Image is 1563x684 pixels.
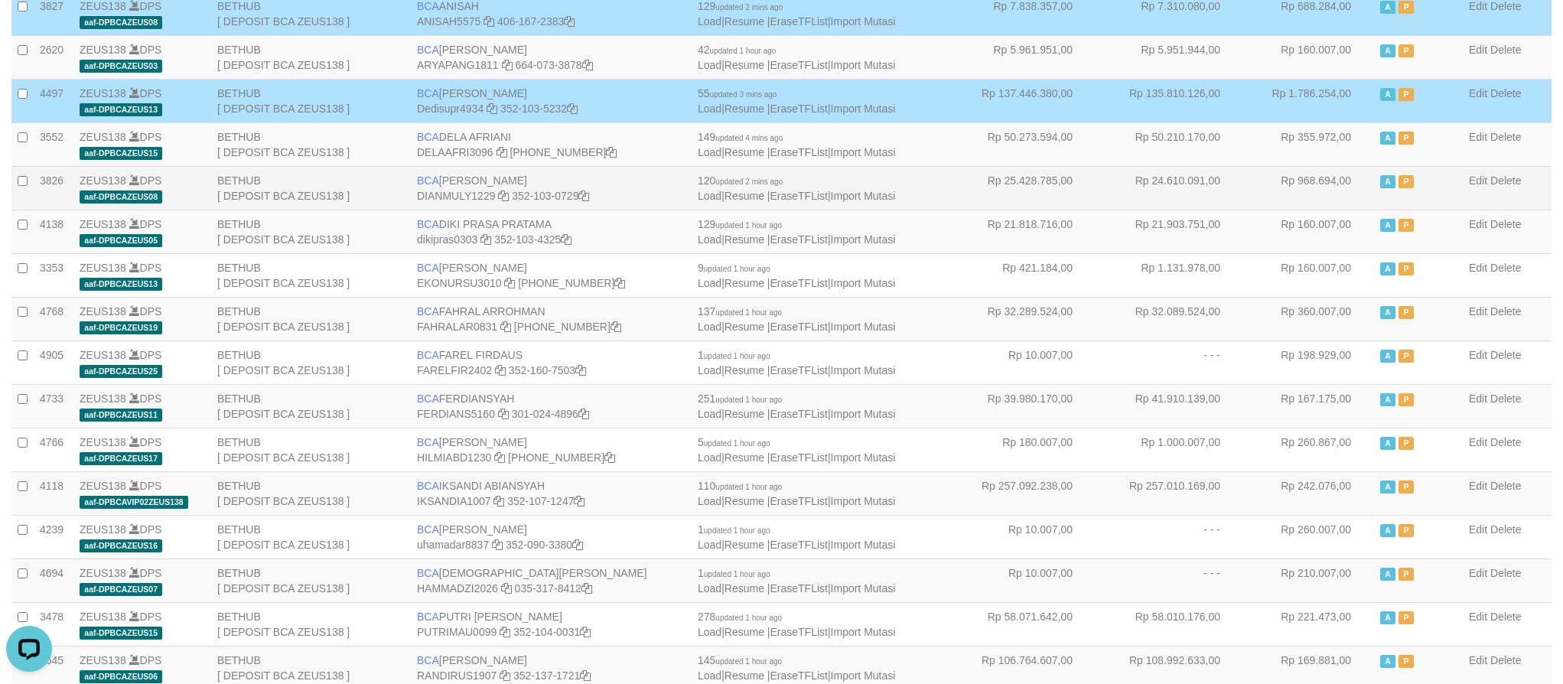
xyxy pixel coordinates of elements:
span: aaf-DPBCAZEUS08 [80,191,162,204]
td: BETHUB [ DEPOSIT BCA ZEUS138 ] [211,122,411,166]
td: Rp 5.951.944,00 [1096,35,1243,79]
a: Edit [1469,611,1487,623]
a: Load [698,233,721,246]
td: Rp 137.446.380,00 [948,79,1096,122]
td: Rp 360.007,00 [1243,297,1374,340]
span: BCA [417,87,439,99]
a: Import Mutasi [831,190,896,202]
td: Rp 10.007,00 [948,340,1096,384]
span: aaf-DPBCAZEUS08 [80,16,162,29]
a: Import Mutasi [831,451,896,464]
td: 4768 [34,297,73,340]
span: 149 [698,131,783,143]
a: Delete [1490,523,1521,536]
a: Import Mutasi [831,15,896,28]
td: BETHUB [ DEPOSIT BCA ZEUS138 ] [211,253,411,297]
a: Copy 3521040031 to clipboard [580,626,591,638]
a: EraseTFList [770,495,827,507]
a: Copy 3521030729 to clipboard [578,190,589,202]
span: BCA [417,305,439,318]
span: 120 [698,174,783,187]
span: Paused [1399,175,1414,188]
a: ZEUS138 [80,654,126,666]
td: Rp 968.694,00 [1243,166,1374,210]
a: Copy 4062302392 to clipboard [614,277,625,289]
a: Copy Dedisupr4934 to clipboard [487,103,497,115]
a: ZEUS138 [80,611,126,623]
a: Edit [1469,436,1487,448]
a: Import Mutasi [831,364,896,376]
a: EraseTFList [770,103,827,115]
span: Active [1380,1,1395,14]
td: BETHUB [ DEPOSIT BCA ZEUS138 ] [211,166,411,210]
a: ZEUS138 [80,44,126,56]
a: Copy RANDIRUS1907 to clipboard [500,669,510,682]
td: Rp 32.089.524,00 [1096,297,1243,340]
td: 4497 [34,79,73,122]
a: Load [698,277,721,289]
a: Import Mutasi [831,277,896,289]
a: Delete [1490,349,1521,361]
span: updated 1 hour ago [710,47,777,55]
a: Copy 3521371721 to clipboard [580,669,591,682]
td: DPS [73,210,211,253]
a: Resume [725,408,764,420]
a: Import Mutasi [831,669,896,682]
td: 3552 [34,122,73,166]
a: Copy 7495214257 to clipboard [604,451,615,464]
td: DPS [73,79,211,122]
td: Rp 5.961.951,00 [948,35,1096,79]
a: Edit [1469,305,1487,318]
td: 3826 [34,166,73,210]
span: Paused [1399,1,1414,14]
a: ZEUS138 [80,262,126,274]
td: BETHUB [ DEPOSIT BCA ZEUS138 ] [211,79,411,122]
a: Copy FERDIANS5160 to clipboard [498,408,509,420]
td: Rp 160.007,00 [1243,35,1374,79]
td: [PERSON_NAME] 352-103-5232 [411,79,692,122]
span: Active [1380,175,1395,188]
span: | | | [698,44,895,71]
td: Rp 25.428.785,00 [948,166,1096,210]
span: Paused [1399,219,1414,232]
a: Delete [1490,611,1521,623]
a: Resume [725,233,764,246]
a: ZEUS138 [80,567,126,579]
a: Edit [1469,349,1487,361]
span: 9 [698,262,770,274]
td: Rp 50.273.594,00 [948,122,1096,166]
a: Load [698,364,721,376]
a: Import Mutasi [831,146,896,158]
button: Open LiveChat chat widget [6,6,52,52]
a: Copy dikipras0303 to clipboard [480,233,491,246]
a: ZEUS138 [80,349,126,361]
a: EraseTFList [770,408,827,420]
a: Load [698,146,721,158]
a: Copy HAMMADZI2026 to clipboard [501,582,512,594]
td: BETHUB [ DEPOSIT BCA ZEUS138 ] [211,384,411,428]
span: | | | [698,218,895,246]
td: Rp 421.184,00 [948,253,1096,297]
a: Load [698,103,721,115]
a: Resume [725,103,764,115]
span: | | | [698,262,895,289]
a: Edit [1469,87,1487,99]
span: Paused [1399,350,1414,363]
a: Dedisupr4934 [417,103,484,115]
a: EraseTFList [770,146,827,158]
span: Active [1380,262,1395,275]
a: Edit [1469,218,1487,230]
a: FERDIANS5160 [417,408,495,420]
td: Rp 21.818.716,00 [948,210,1096,253]
a: Delete [1490,480,1521,492]
a: Copy 3521071247 to clipboard [574,495,584,507]
span: BCA [417,262,439,274]
span: 42 [698,44,776,56]
span: Paused [1399,393,1414,406]
span: aaf-DPBCAZEUS13 [80,278,162,291]
a: Resume [725,451,764,464]
td: - - - [1096,340,1243,384]
td: 4905 [34,340,73,384]
a: IKSANDIA1007 [417,495,491,507]
td: Rp 24.610.091,00 [1096,166,1243,210]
